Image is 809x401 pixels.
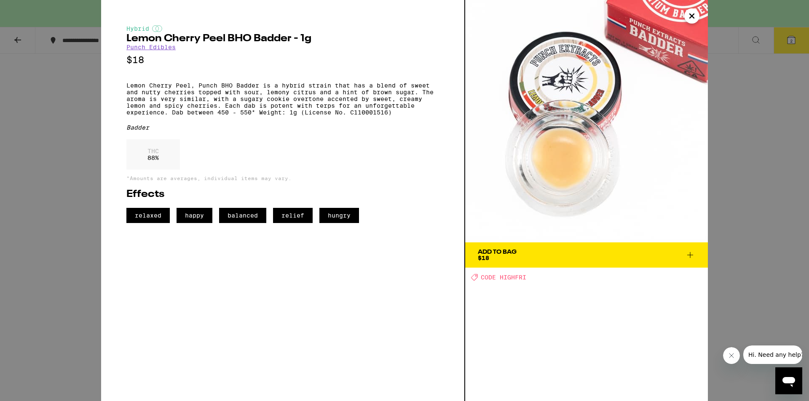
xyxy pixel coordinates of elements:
[126,189,439,199] h2: Effects
[126,139,180,170] div: 88 %
[684,8,699,24] button: Close
[147,148,159,154] p: THC
[126,34,439,44] h2: Lemon Cherry Peel BHO Badder - 1g
[319,208,359,223] span: hungry
[126,44,176,50] a: Punch Edibles
[743,345,802,364] iframe: Message from company
[152,25,162,32] img: hybridColor.svg
[465,242,708,268] button: Add To Bag$18
[723,347,740,364] iframe: Close message
[126,25,439,32] div: Hybrid
[219,208,266,223] span: balanced
[126,55,439,65] p: $18
[775,367,802,394] iframe: Button to launch messaging window
[126,175,439,181] p: *Amounts are averages, individual items may vary.
[478,255,489,261] span: $18
[177,208,212,223] span: happy
[273,208,313,223] span: relief
[126,82,439,116] p: Lemon Cherry Peel, Punch BHO Badder is a hybrid strain that has a blend of sweet and nutty cherri...
[126,124,439,131] div: Badder
[478,249,517,255] div: Add To Bag
[126,208,170,223] span: relaxed
[5,6,61,13] span: Hi. Need any help?
[481,274,526,281] span: CODE HIGHFRI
